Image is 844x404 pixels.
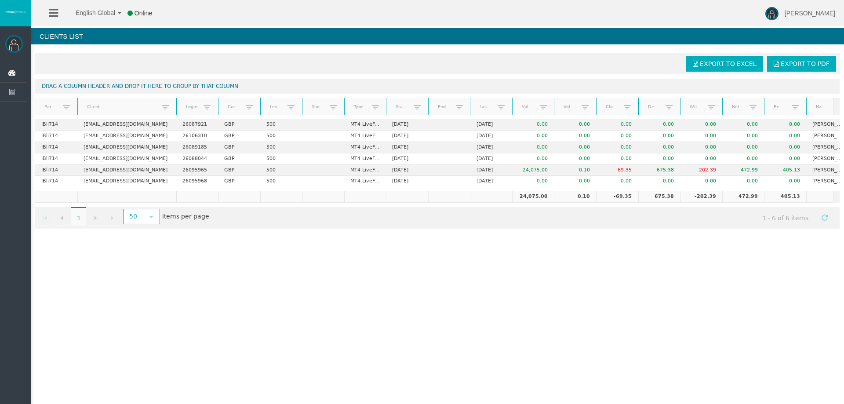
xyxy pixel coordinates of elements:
[180,101,204,113] a: Login
[135,10,152,17] span: Online
[35,176,77,187] td: IBli714
[77,119,176,131] td: [EMAIL_ADDRESS][DOMAIN_NAME]
[386,119,428,131] td: [DATE]
[764,119,806,131] td: 0.00
[42,215,49,222] span: Go to the first page
[386,176,428,187] td: [DATE]
[686,56,763,72] a: Export to Excel
[722,119,764,131] td: 0.00
[638,142,680,153] td: 0.00
[722,131,764,142] td: 0.00
[344,153,386,165] td: MT4 LiveFixedSpreadAccount
[218,131,260,142] td: GBP
[306,101,330,113] a: Short Code
[596,176,638,187] td: 0.00
[386,153,428,165] td: [DATE]
[821,214,828,221] span: Refresh
[596,119,638,131] td: 0.00
[176,153,218,165] td: 26088044
[680,131,722,142] td: 0.00
[680,191,722,203] td: -202.39
[638,153,680,165] td: 0.00
[596,131,638,142] td: 0.00
[105,210,120,226] a: Go to the last page
[767,56,836,72] a: Export to PDF
[148,213,155,220] span: select
[554,119,596,131] td: 0.00
[390,101,414,113] a: Start Date
[260,119,302,131] td: 500
[260,176,302,187] td: 500
[58,215,65,222] span: Go to the previous page
[512,153,554,165] td: 0.00
[764,153,806,165] td: 0.00
[344,142,386,153] td: MT4 LiveFixedSpreadAccount
[680,119,722,131] td: 0.00
[35,131,77,142] td: IBli714
[810,101,833,113] a: Name
[474,101,498,113] a: Last trade date
[596,191,638,203] td: -69.35
[81,101,162,113] a: Client
[817,210,832,225] a: Refresh
[260,131,302,142] td: 500
[722,176,764,187] td: 0.00
[176,164,218,176] td: 26095965
[92,215,99,222] span: Go to the next page
[470,119,512,131] td: [DATE]
[344,176,386,187] td: MT4 LiveFixedSpreadAccount
[680,176,722,187] td: 0.00
[470,176,512,187] td: [DATE]
[512,191,554,203] td: 24,075.00
[264,101,287,113] a: Leverage
[386,131,428,142] td: [DATE]
[726,101,749,113] a: Net deposits
[77,142,176,153] td: [EMAIL_ADDRESS][DOMAIN_NAME]
[218,176,260,187] td: GBP
[344,131,386,142] td: MT4 LiveFixedSpreadAccount
[470,164,512,176] td: [DATE]
[722,142,764,153] td: 0.00
[344,164,386,176] td: MT4 LiveFixedSpreadAccount
[638,119,680,131] td: 0.00
[512,142,554,153] td: 0.00
[71,207,86,226] span: 1
[386,164,428,176] td: [DATE]
[35,164,77,176] td: IBli714
[722,153,764,165] td: 0.00
[77,153,176,165] td: [EMAIL_ADDRESS][DOMAIN_NAME]
[680,142,722,153] td: 0.00
[470,153,512,165] td: [DATE]
[260,153,302,165] td: 500
[765,7,779,20] img: user-image
[54,210,70,226] a: Go to the previous page
[77,131,176,142] td: [EMAIL_ADDRESS][DOMAIN_NAME]
[432,101,455,113] a: End Date
[680,164,722,176] td: -202.39
[124,210,143,223] span: 50
[470,142,512,153] td: [DATE]
[35,119,77,131] td: IBli714
[348,101,371,113] a: Type
[722,191,764,203] td: 472.99
[764,131,806,142] td: 0.00
[638,176,680,187] td: 0.00
[554,131,596,142] td: 0.00
[764,176,806,187] td: 0.00
[554,142,596,153] td: 0.00
[344,119,386,131] td: MT4 LiveFixedSpreadAccount
[39,101,62,113] a: Partner code
[596,153,638,165] td: 0.00
[722,164,764,176] td: 472.99
[37,210,53,226] a: Go to the first page
[512,131,554,142] td: 0.00
[512,164,554,176] td: 24,075.00
[35,153,77,165] td: IBli714
[218,142,260,153] td: GBP
[176,131,218,142] td: 26106310
[218,153,260,165] td: GBP
[600,101,623,113] a: Closed PNL
[754,210,817,226] span: 1 - 6 of 6 items
[684,101,708,113] a: Withdrawals
[4,10,26,14] img: logo.svg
